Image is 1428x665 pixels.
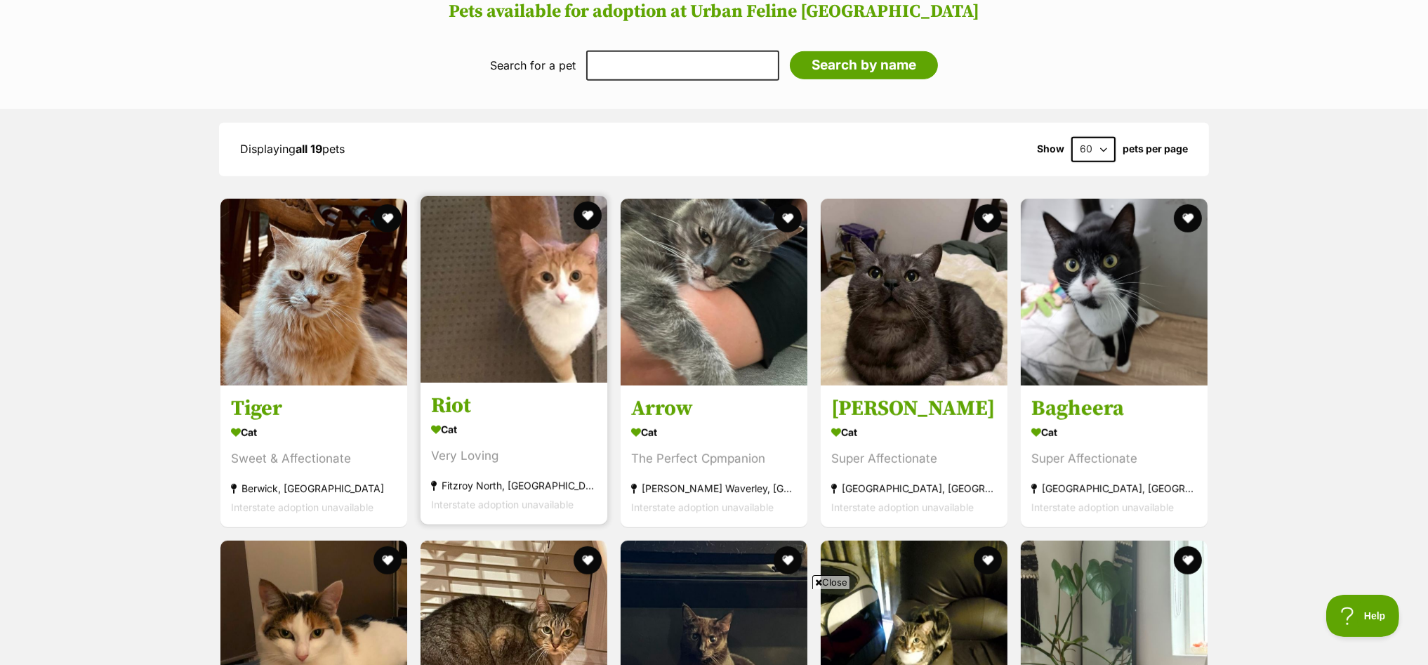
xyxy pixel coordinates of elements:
img: Arrow [621,199,807,386]
span: Interstate adoption unavailable [631,501,774,513]
div: Sweet & Affectionate [231,449,397,468]
img: Milo [821,199,1007,386]
button: favourite [774,204,802,232]
label: Search for a pet [490,59,576,72]
div: [GEOGRAPHIC_DATA], [GEOGRAPHIC_DATA] [1031,479,1197,498]
div: Cat [831,422,997,442]
div: Super Affectionate [1031,449,1197,468]
h3: Riot [431,393,597,419]
div: Fitzroy North, [GEOGRAPHIC_DATA] [431,476,597,495]
span: Show [1037,143,1064,154]
div: Super Affectionate [831,449,997,468]
a: Arrow Cat The Perfect Cpmpanion [PERSON_NAME] Waverley, [GEOGRAPHIC_DATA] Interstate adoption una... [621,385,807,527]
button: favourite [574,546,602,574]
h3: Tiger [231,395,397,422]
h3: Arrow [631,395,797,422]
span: Interstate adoption unavailable [831,501,974,513]
div: Very Loving [431,447,597,466]
div: [GEOGRAPHIC_DATA], [GEOGRAPHIC_DATA] [831,479,997,498]
h2: Pets available for adoption at Urban Feline [GEOGRAPHIC_DATA] [14,1,1414,22]
span: Interstate adoption unavailable [231,501,373,513]
img: Riot [421,196,607,383]
iframe: Help Scout Beacon - Open [1326,595,1400,637]
span: Close [812,575,850,589]
input: Search by name [790,51,938,79]
button: favourite [1174,204,1202,232]
img: Tiger [220,199,407,386]
a: [PERSON_NAME] Cat Super Affectionate [GEOGRAPHIC_DATA], [GEOGRAPHIC_DATA] Interstate adoption una... [821,385,1007,527]
span: Interstate adoption unavailable [431,499,574,511]
strong: all 19 [296,142,322,156]
button: favourite [1174,546,1202,574]
div: Cat [231,422,397,442]
div: Cat [1031,422,1197,442]
span: Interstate adoption unavailable [1031,501,1174,513]
button: favourite [774,546,802,574]
iframe: Advertisement [373,595,1055,658]
a: Tiger Cat Sweet & Affectionate Berwick, [GEOGRAPHIC_DATA] Interstate adoption unavailable favourite [220,385,407,527]
img: Bagheera [1021,199,1208,386]
a: Riot Cat Very Loving Fitzroy North, [GEOGRAPHIC_DATA] Interstate adoption unavailable favourite [421,382,607,525]
div: The Perfect Cpmpanion [631,449,797,468]
button: favourite [373,204,402,232]
div: Cat [431,419,597,440]
span: Displaying pets [240,142,345,156]
label: pets per page [1123,143,1188,154]
button: favourite [974,204,1002,232]
div: [PERSON_NAME] Waverley, [GEOGRAPHIC_DATA] [631,479,797,498]
h3: Bagheera [1031,395,1197,422]
h3: [PERSON_NAME] [831,395,997,422]
button: favourite [574,202,602,230]
button: favourite [974,546,1002,574]
div: Cat [631,422,797,442]
div: Berwick, [GEOGRAPHIC_DATA] [231,479,397,498]
button: favourite [373,546,402,574]
a: Bagheera Cat Super Affectionate [GEOGRAPHIC_DATA], [GEOGRAPHIC_DATA] Interstate adoption unavaila... [1021,385,1208,527]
